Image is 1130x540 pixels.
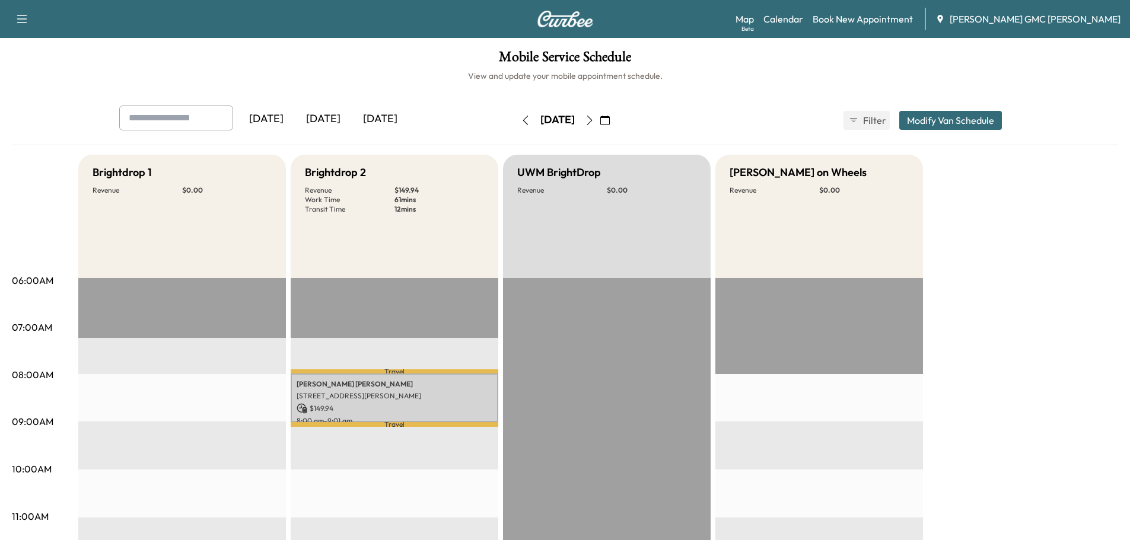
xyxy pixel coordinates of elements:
[607,186,696,195] p: $ 0.00
[305,205,394,214] p: Transit Time
[741,24,754,33] div: Beta
[819,186,909,195] p: $ 0.00
[12,368,53,382] p: 08:00AM
[12,273,53,287] p: 06:00AM
[394,195,484,205] p: 61 mins
[12,509,49,523] p: 11:00AM
[950,12,1121,26] span: [PERSON_NAME] GMC [PERSON_NAME]
[763,12,803,26] a: Calendar
[182,186,272,195] p: $ 0.00
[291,422,498,427] p: Travel
[238,106,295,133] div: [DATE]
[297,379,492,389] p: [PERSON_NAME] [PERSON_NAME]
[297,403,492,414] p: $ 149.94
[537,11,594,27] img: Curbee Logo
[305,164,366,181] h5: Brightdrop 2
[93,164,152,181] h5: Brightdrop 1
[899,111,1002,130] button: Modify Van Schedule
[297,416,492,426] p: 8:00 am - 9:01 am
[12,50,1118,70] h1: Mobile Service Schedule
[12,414,53,429] p: 09:00AM
[305,195,394,205] p: Work Time
[863,113,884,127] span: Filter
[291,369,498,373] p: Travel
[93,186,182,195] p: Revenue
[295,106,352,133] div: [DATE]
[843,111,890,130] button: Filter
[12,462,52,476] p: 10:00AM
[517,164,601,181] h5: UWM BrightDrop
[305,186,394,195] p: Revenue
[517,186,607,195] p: Revenue
[730,164,867,181] h5: [PERSON_NAME] on Wheels
[12,70,1118,82] h6: View and update your mobile appointment schedule.
[736,12,754,26] a: MapBeta
[297,391,492,401] p: [STREET_ADDRESS][PERSON_NAME]
[394,205,484,214] p: 12 mins
[352,106,409,133] div: [DATE]
[12,320,52,334] p: 07:00AM
[730,186,819,195] p: Revenue
[813,12,913,26] a: Book New Appointment
[394,186,484,195] p: $ 149.94
[540,113,575,127] div: [DATE]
